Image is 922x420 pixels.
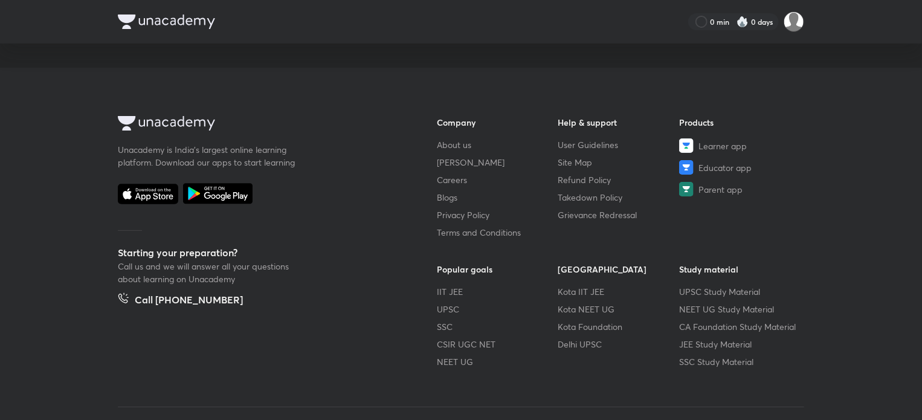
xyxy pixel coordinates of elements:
[698,183,743,196] span: Parent app
[558,285,680,298] a: Kota IIT JEE
[437,355,558,368] a: NEET UG
[558,208,680,221] a: Grievance Redressal
[558,303,680,315] a: Kota NEET UG
[437,191,558,204] a: Blogs
[679,303,801,315] a: NEET UG Study Material
[118,143,299,169] p: Unacademy is India’s largest online learning platform. Download our apps to start learning
[437,320,558,333] a: SSC
[118,245,398,260] h5: Starting your preparation?
[558,191,680,204] a: Takedown Policy
[437,263,558,276] h6: Popular goals
[118,15,215,29] img: Company Logo
[558,156,680,169] a: Site Map
[558,338,680,351] a: Delhi UPSC
[679,138,801,153] a: Learner app
[679,116,801,129] h6: Products
[784,11,804,32] img: Aadrika Singh
[698,161,752,174] span: Educator app
[135,292,243,309] h5: Call [PHONE_NUMBER]
[437,173,467,186] span: Careers
[698,140,747,152] span: Learner app
[679,338,801,351] a: JEE Study Material
[558,173,680,186] a: Refund Policy
[679,182,694,196] img: Parent app
[679,138,694,153] img: Learner app
[437,173,558,186] a: Careers
[437,138,558,151] a: About us
[437,338,558,351] a: CSIR UGC NET
[558,116,680,129] h6: Help & support
[118,260,299,285] p: Call us and we will answer all your questions about learning on Unacademy
[679,160,694,175] img: Educator app
[118,292,243,309] a: Call [PHONE_NUMBER]
[437,208,558,221] a: Privacy Policy
[437,226,558,239] a: Terms and Conditions
[118,116,215,131] img: Company Logo
[679,355,801,368] a: SSC Study Material
[558,320,680,333] a: Kota Foundation
[679,263,801,276] h6: Study material
[737,16,749,28] img: streak
[558,263,680,276] h6: [GEOGRAPHIC_DATA]
[437,303,558,315] a: UPSC
[118,116,398,134] a: Company Logo
[558,138,680,151] a: User Guidelines
[437,116,558,129] h6: Company
[679,320,801,333] a: CA Foundation Study Material
[437,156,558,169] a: [PERSON_NAME]
[679,160,801,175] a: Educator app
[679,182,801,196] a: Parent app
[679,285,801,298] a: UPSC Study Material
[437,285,558,298] a: IIT JEE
